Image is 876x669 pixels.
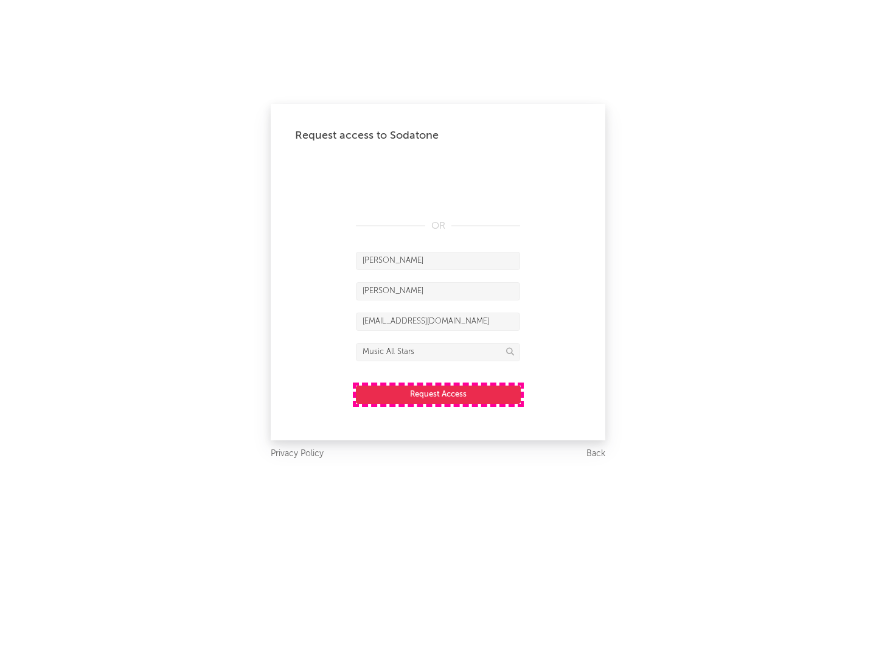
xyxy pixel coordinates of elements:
input: Last Name [356,282,520,300]
a: Back [586,446,605,462]
a: Privacy Policy [271,446,324,462]
input: Email [356,313,520,331]
input: Division [356,343,520,361]
input: First Name [356,252,520,270]
div: OR [356,219,520,234]
div: Request access to Sodatone [295,128,581,143]
button: Request Access [356,386,521,404]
